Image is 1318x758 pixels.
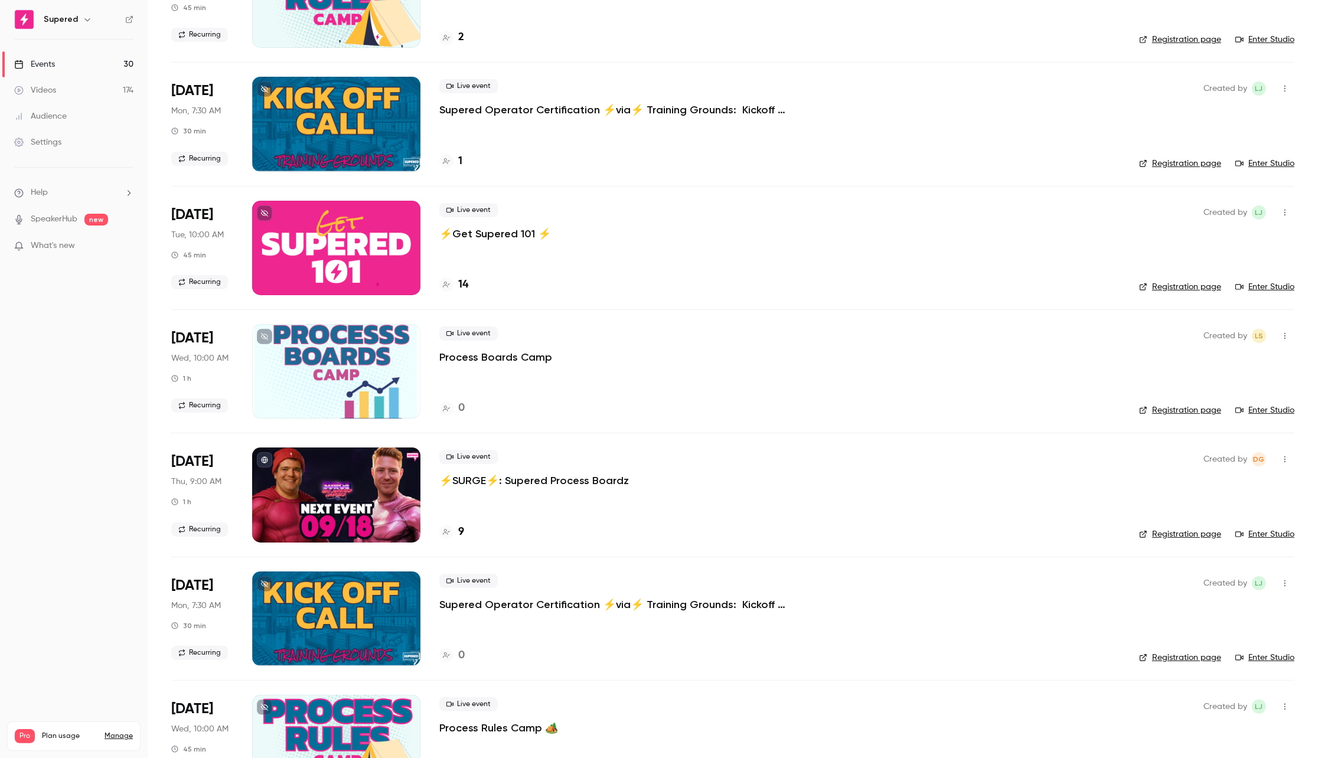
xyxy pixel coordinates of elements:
[171,329,213,348] span: [DATE]
[439,574,498,588] span: Live event
[439,721,558,735] a: Process Rules Camp 🏕️
[1203,81,1247,96] span: Created by
[1252,329,1266,343] span: Lindsey Smith
[119,241,133,251] iframe: Noticeable Trigger
[171,250,206,260] div: 45 min
[1203,205,1247,220] span: Created by
[171,77,233,171] div: Sep 15 Mon, 9:30 AM (America/New York)
[1255,329,1263,343] span: LS
[171,229,224,241] span: Tue, 10:00 AM
[458,153,462,169] h4: 1
[439,524,464,540] a: 9
[31,240,75,252] span: What's new
[458,400,465,416] h4: 0
[439,203,498,217] span: Live event
[171,201,233,295] div: Sep 16 Tue, 12:00 PM (America/New York)
[15,10,34,29] img: Supered
[1255,576,1263,590] span: LJ
[31,213,77,226] a: SpeakerHub
[171,398,228,413] span: Recurring
[171,275,228,289] span: Recurring
[171,744,206,754] div: 45 min
[171,576,213,595] span: [DATE]
[1252,205,1266,220] span: Lindsay John
[31,187,48,199] span: Help
[171,3,206,12] div: 45 min
[1139,281,1221,293] a: Registration page
[439,153,462,169] a: 1
[439,400,465,416] a: 0
[44,14,78,25] h6: Supered
[14,110,67,122] div: Audience
[1255,81,1263,96] span: LJ
[171,452,213,471] span: [DATE]
[14,187,133,199] li: help-dropdown-opener
[458,648,465,664] h4: 0
[439,648,465,664] a: 0
[439,277,468,293] a: 14
[171,447,233,542] div: Sep 18 Thu, 11:00 AM (America/New York)
[1255,205,1263,220] span: LJ
[1235,281,1294,293] a: Enter Studio
[1139,404,1221,416] a: Registration page
[171,621,206,630] div: 30 min
[171,126,206,136] div: 30 min
[14,136,61,148] div: Settings
[439,597,794,612] a: Supered Operator Certification ⚡️via⚡️ Training Grounds: Kickoff Call
[439,350,552,364] a: Process Boards Camp
[458,277,468,293] h4: 14
[14,84,56,96] div: Videos
[171,571,233,666] div: Sep 22 Mon, 9:30 AM (America/New York)
[171,476,221,488] span: Thu, 9:00 AM
[1235,158,1294,169] a: Enter Studio
[171,700,213,718] span: [DATE]
[439,103,794,117] a: Supered Operator Certification ⚡️via⚡️ Training Grounds: Kickoff Call
[15,729,35,743] span: Pro
[458,30,464,45] h4: 2
[1255,700,1263,714] span: LJ
[1235,404,1294,416] a: Enter Studio
[439,326,498,341] span: Live event
[171,324,233,419] div: Sep 17 Wed, 10:00 AM (America/Denver)
[171,522,228,537] span: Recurring
[1252,700,1266,714] span: Lindsay John
[14,58,55,70] div: Events
[439,697,498,711] span: Live event
[1139,652,1221,664] a: Registration page
[1203,329,1247,343] span: Created by
[171,81,213,100] span: [DATE]
[171,600,221,612] span: Mon, 7:30 AM
[171,646,228,660] span: Recurring
[439,473,629,488] a: ⚡️SURGE⚡️: Supered Process Boardz
[1139,34,1221,45] a: Registration page
[171,497,191,507] div: 1 h
[171,105,221,117] span: Mon, 7:30 AM
[1254,452,1265,466] span: DG
[1235,652,1294,664] a: Enter Studio
[84,214,108,226] span: new
[171,723,229,735] span: Wed, 10:00 AM
[171,374,191,383] div: 1 h
[1203,452,1247,466] span: Created by
[458,524,464,540] h4: 9
[1139,528,1221,540] a: Registration page
[171,205,213,224] span: [DATE]
[1252,576,1266,590] span: Lindsay John
[439,79,498,93] span: Live event
[171,152,228,166] span: Recurring
[439,227,551,241] a: ⚡️Get Supered 101 ⚡️
[1252,452,1266,466] span: D'Ana Guiloff
[171,28,228,42] span: Recurring
[1203,576,1247,590] span: Created by
[1203,700,1247,714] span: Created by
[42,731,97,741] span: Plan usage
[1235,528,1294,540] a: Enter Studio
[1252,81,1266,96] span: Lindsay John
[1139,158,1221,169] a: Registration page
[1235,34,1294,45] a: Enter Studio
